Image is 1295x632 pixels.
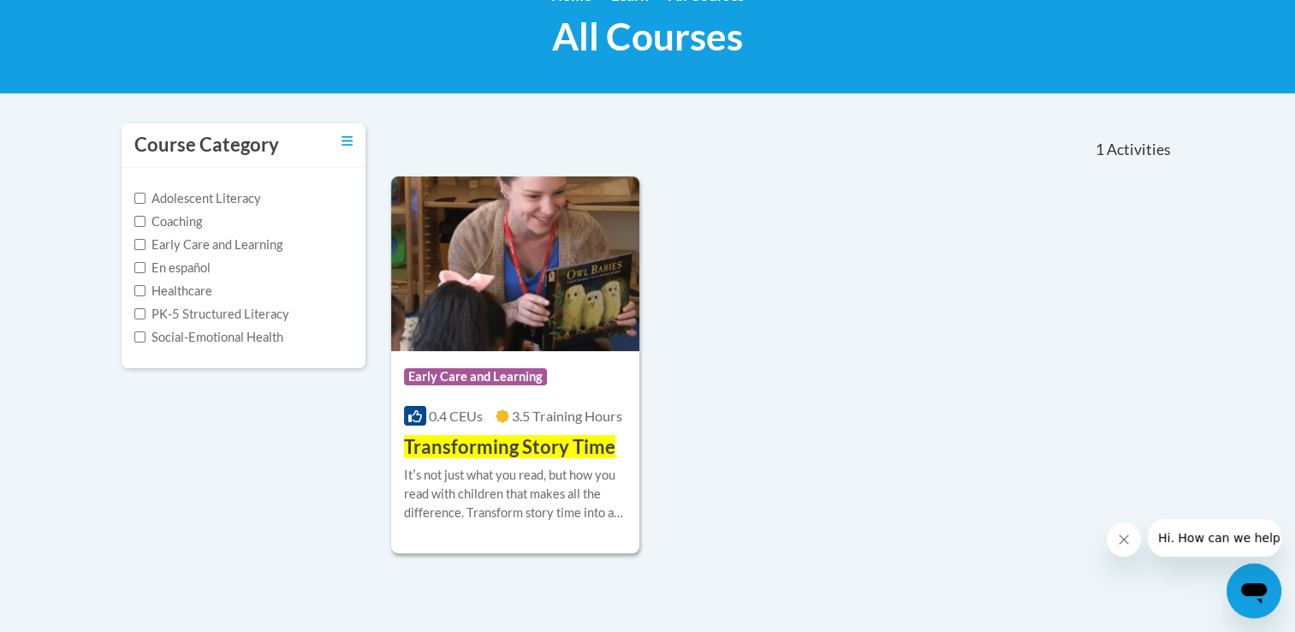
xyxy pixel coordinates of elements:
[1148,519,1281,557] iframe: Message from company
[134,193,146,204] input: Checkbox for Options
[134,212,202,231] label: Coaching
[134,132,279,158] h3: Course Category
[404,368,547,385] span: Early Care and Learning
[391,176,640,351] img: Course Logo
[134,282,212,301] label: Healthcare
[1107,522,1141,557] iframe: Close message
[391,176,640,553] a: Course LogoEarly Care and Learning0.4 CEUs3.5 Training Hours Transforming Story TimeItʹs not just...
[404,466,627,522] div: Itʹs not just what you read, but how you read with children that makes all the difference. Transf...
[134,308,146,319] input: Checkbox for Options
[134,239,146,250] input: Checkbox for Options
[134,262,146,273] input: Checkbox for Options
[134,305,289,324] label: PK-5 Structured Literacy
[512,408,622,424] span: 3.5 Training Hours
[1095,140,1103,159] span: 1
[134,236,282,254] label: Early Care and Learning
[134,285,146,296] input: Checkbox for Options
[10,12,139,26] span: Hi. How can we help?
[134,331,146,343] input: Checkbox for Options
[134,216,146,227] input: Checkbox for Options
[134,189,261,208] label: Adolescent Literacy
[1107,140,1171,159] span: Activities
[342,132,353,151] a: Toggle collapse
[134,259,211,277] label: En español
[134,328,283,347] label: Social-Emotional Health
[552,14,743,59] span: All Courses
[404,435,615,458] span: Transforming Story Time
[429,408,483,424] span: 0.4 CEUs
[1227,563,1281,618] iframe: Button to launch messaging window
